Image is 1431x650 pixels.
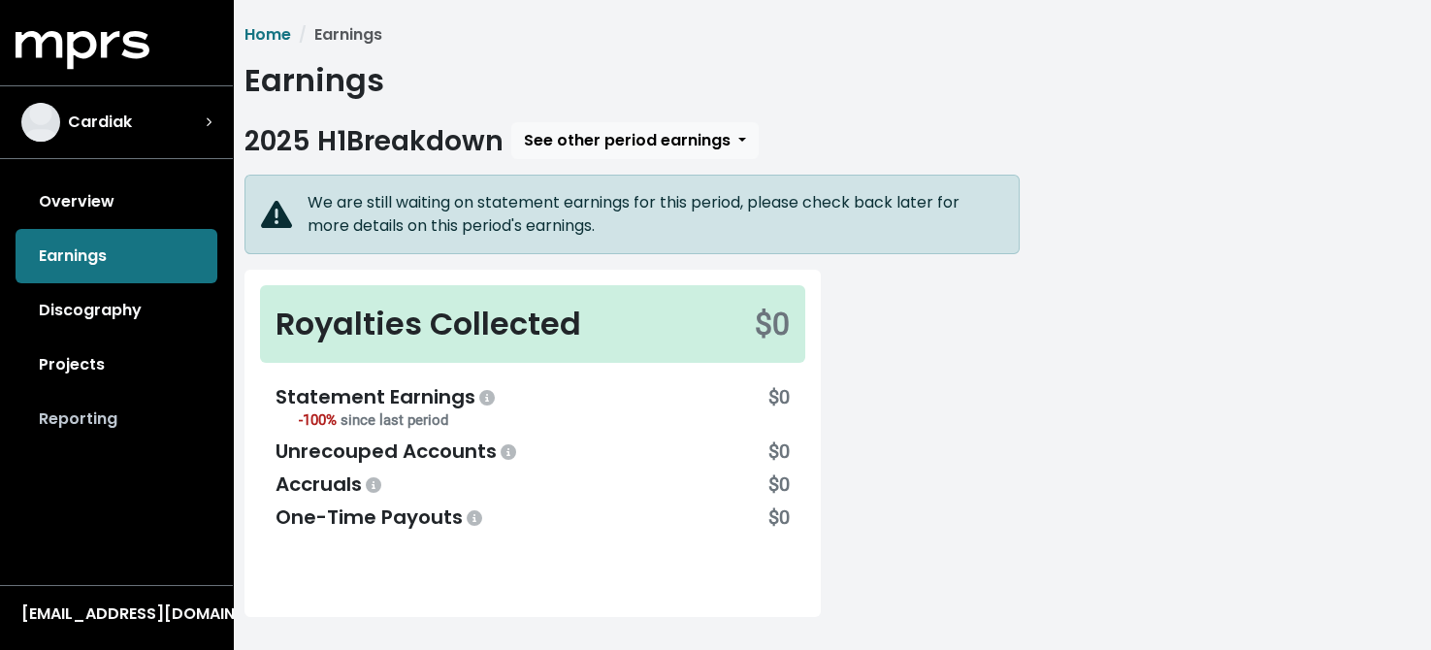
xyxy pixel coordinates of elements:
[244,125,504,158] h2: 2025 H1 Breakdown
[341,411,448,429] span: since last period
[755,301,790,347] div: $0
[16,38,149,60] a: mprs logo
[524,129,731,151] span: See other period earnings
[299,411,448,429] small: -100%
[511,122,759,159] button: See other period earnings
[16,175,217,229] a: Overview
[16,392,217,446] a: Reporting
[768,437,790,466] div: $0
[768,470,790,499] div: $0
[16,338,217,392] a: Projects
[21,602,211,626] div: [EMAIL_ADDRESS][DOMAIN_NAME]
[21,103,60,142] img: The selected account / producer
[768,382,790,433] div: $0
[244,23,291,46] a: Home
[276,503,486,532] div: One-Time Payouts
[276,301,581,347] div: Royalties Collected
[16,601,217,627] button: [EMAIL_ADDRESS][DOMAIN_NAME]
[276,470,385,499] div: Accruals
[244,62,1419,99] h1: Earnings
[276,382,499,411] div: Statement Earnings
[68,111,132,134] span: Cardiak
[768,503,790,532] div: $0
[16,283,217,338] a: Discography
[276,437,520,466] div: Unrecouped Accounts
[308,191,1003,238] div: We are still waiting on statement earnings for this period, please check back later for more deta...
[291,23,382,47] li: Earnings
[244,23,1419,47] nav: breadcrumb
